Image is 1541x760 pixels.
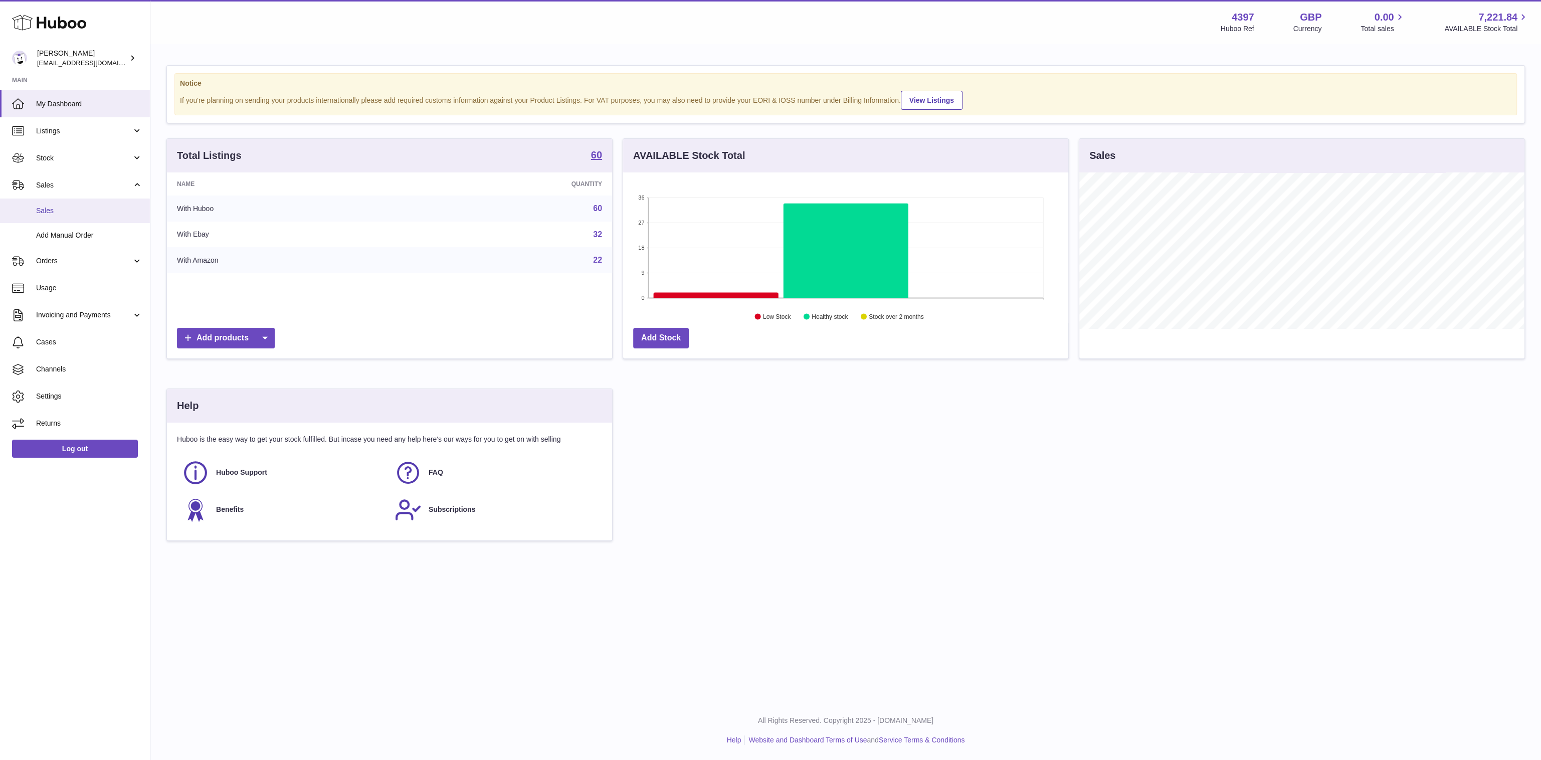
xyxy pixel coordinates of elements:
text: 18 [638,245,644,251]
text: 27 [638,220,644,226]
div: Huboo Ref [1221,24,1254,34]
a: Service Terms & Conditions [879,736,965,744]
td: With Amazon [167,247,411,273]
a: Website and Dashboard Terms of Use [748,736,867,744]
text: 0 [641,295,644,301]
span: Usage [36,283,142,293]
span: Invoicing and Payments [36,310,132,320]
td: With Huboo [167,196,411,222]
a: Add Stock [633,328,689,348]
span: Add Manual Order [36,231,142,240]
text: 9 [641,270,644,276]
strong: GBP [1300,11,1321,24]
text: Low Stock [763,313,791,320]
text: Healthy stock [812,313,848,320]
a: Huboo Support [182,459,384,486]
h3: Sales [1089,149,1115,162]
span: Returns [36,419,142,428]
span: My Dashboard [36,99,142,109]
span: Cases [36,337,142,347]
th: Name [167,172,411,196]
img: drumnnbass@gmail.com [12,51,27,66]
span: Orders [36,256,132,266]
a: 32 [593,230,602,239]
div: [PERSON_NAME] [37,49,127,68]
th: Quantity [411,172,612,196]
span: Stock [36,153,132,163]
a: 22 [593,256,602,264]
span: Subscriptions [429,505,475,514]
span: 7,221.84 [1478,11,1517,24]
h3: Total Listings [177,149,242,162]
strong: Notice [180,79,1511,88]
a: Subscriptions [395,496,597,523]
a: 7,221.84 AVAILABLE Stock Total [1444,11,1529,34]
a: Help [727,736,741,744]
a: 60 [593,204,602,213]
strong: 4397 [1232,11,1254,24]
h3: AVAILABLE Stock Total [633,149,745,162]
div: Currency [1293,24,1322,34]
a: Add products [177,328,275,348]
span: AVAILABLE Stock Total [1444,24,1529,34]
p: All Rights Reserved. Copyright 2025 - [DOMAIN_NAME] [158,716,1533,725]
a: Benefits [182,496,384,523]
span: Sales [36,206,142,216]
a: View Listings [901,91,962,110]
a: 0.00 Total sales [1361,11,1405,34]
td: With Ebay [167,222,411,248]
h3: Help [177,399,199,413]
span: Settings [36,392,142,401]
span: 0.00 [1375,11,1394,24]
a: Log out [12,440,138,458]
span: Benefits [216,505,244,514]
text: Stock over 2 months [869,313,923,320]
a: 60 [591,150,602,162]
span: Huboo Support [216,468,267,477]
span: Channels [36,364,142,374]
a: FAQ [395,459,597,486]
span: [EMAIL_ADDRESS][DOMAIN_NAME] [37,59,147,67]
strong: 60 [591,150,602,160]
div: If you're planning on sending your products internationally please add required customs informati... [180,89,1511,110]
p: Huboo is the easy way to get your stock fulfilled. But incase you need any help here's our ways f... [177,435,602,444]
span: Total sales [1361,24,1405,34]
span: Listings [36,126,132,136]
li: and [745,735,965,745]
span: FAQ [429,468,443,477]
text: 36 [638,195,644,201]
span: Sales [36,180,132,190]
